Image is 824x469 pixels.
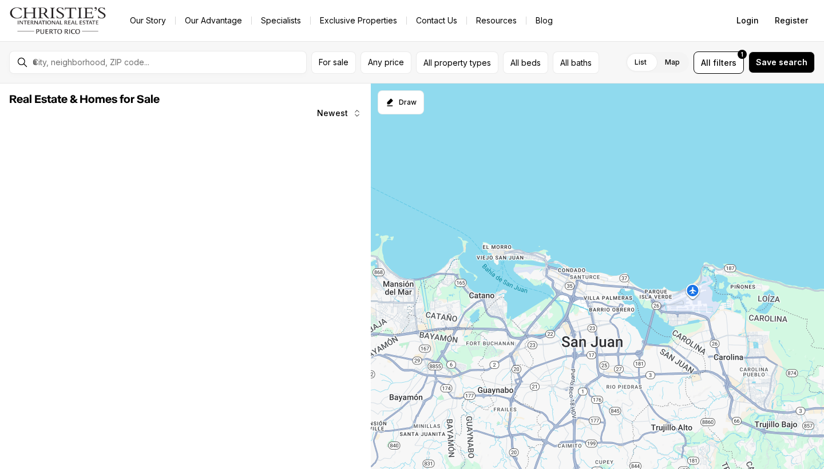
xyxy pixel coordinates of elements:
[311,13,406,29] a: Exclusive Properties
[694,51,744,74] button: Allfilters1
[775,16,808,25] span: Register
[741,50,743,59] span: 1
[553,51,599,74] button: All baths
[310,102,369,125] button: Newest
[360,51,411,74] button: Any price
[121,13,175,29] a: Our Story
[730,9,766,32] button: Login
[368,58,404,67] span: Any price
[713,57,736,69] span: filters
[625,52,656,73] label: List
[736,16,759,25] span: Login
[311,51,356,74] button: For sale
[407,13,466,29] button: Contact Us
[317,109,348,118] span: Newest
[503,51,548,74] button: All beds
[319,58,348,67] span: For sale
[526,13,562,29] a: Blog
[252,13,310,29] a: Specialists
[768,9,815,32] button: Register
[748,51,815,73] button: Save search
[9,94,160,105] span: Real Estate & Homes for Sale
[467,13,526,29] a: Resources
[378,90,424,114] button: Start drawing
[701,57,711,69] span: All
[176,13,251,29] a: Our Advantage
[756,58,807,67] span: Save search
[416,51,498,74] button: All property types
[656,52,689,73] label: Map
[9,7,107,34] img: logo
